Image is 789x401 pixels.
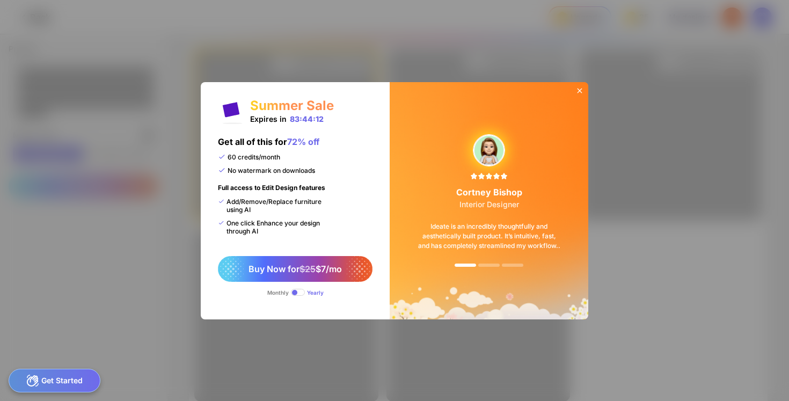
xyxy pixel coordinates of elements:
[218,198,332,214] div: Add/Remove/Replace furniture using AI
[218,166,315,174] div: No watermark on downloads
[307,289,324,296] div: Yearly
[267,289,289,296] div: Monthly
[218,153,280,161] div: 60 credits/month
[249,264,342,274] span: Buy Now for $7/mo
[218,184,325,198] div: Full access to Edit Design features
[459,200,519,209] span: Interior Designer
[390,82,588,319] img: summerSaleBg.png
[473,135,505,166] img: upgradeReviewAvtar-3.png
[290,114,324,123] div: 83:44:12
[403,209,575,264] div: Ideate is an incredibly thoughtfully and aesthetically built product. It’s intuitive, fast, and h...
[218,219,332,235] div: One click Enhance your design through AI
[250,98,334,113] div: Summer Sale
[250,114,324,123] div: Expires in
[287,136,319,147] span: 72% off
[299,264,316,274] span: $25
[9,369,100,392] div: Get Started
[218,136,319,153] div: Get all of this for
[456,187,522,209] div: Cortney Bishop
